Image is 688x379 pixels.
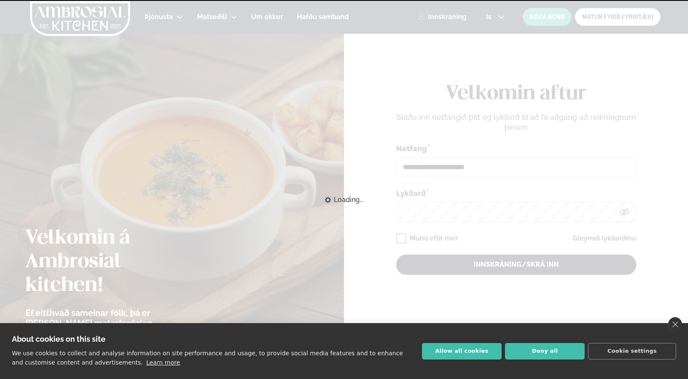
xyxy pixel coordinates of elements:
[588,343,676,360] button: Cookie settings
[668,317,682,332] a: close
[12,350,403,366] p: We use cookies to collect and analyse information on site performance and usage, to provide socia...
[505,343,585,360] button: Deny all
[334,191,363,209] span: Loading...
[12,335,105,343] strong: About cookies on this site
[146,359,180,366] a: Learn more
[422,343,502,360] button: Allow all cookies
